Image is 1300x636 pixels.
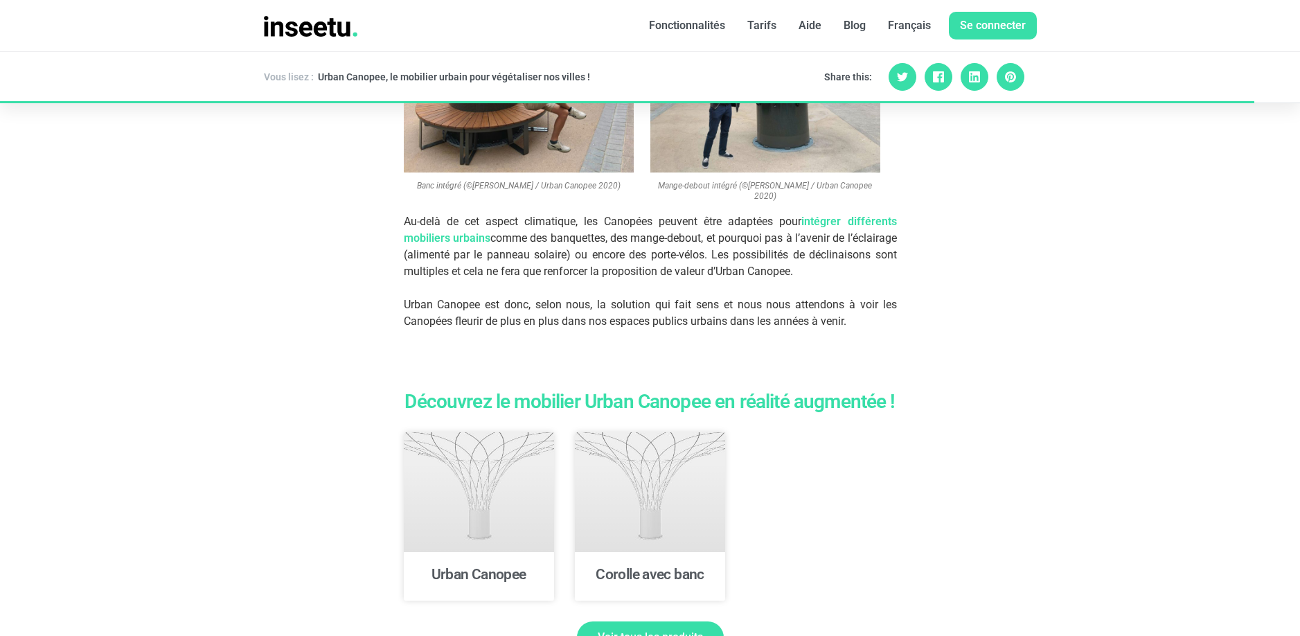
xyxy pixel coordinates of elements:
[649,19,725,32] font: Fonctionnalités
[431,566,526,583] a: Urban Canopee
[638,12,736,39] a: Fonctionnalités
[404,392,897,412] h3: Découvrez le mobilier Urban Canopee en réalité augmentée !
[264,70,314,84] div: Vous lisez :
[747,19,776,32] font: Tarifs
[960,19,1026,32] font: Se connecter
[404,181,634,191] figcaption: Banc intégré (©[PERSON_NAME] / Urban Canopee 2020)
[596,566,704,583] a: Corolle avec banc
[949,12,1037,39] a: Se connecter
[404,215,897,245] strong: intégrer différents mobiliers urbains
[650,181,880,201] figcaption: Mange-debout intégré (©[PERSON_NAME] / Urban Canopee 2020)
[264,16,358,37] img: INSEETU
[736,12,787,39] a: Tarifs
[832,12,877,39] a: Blog
[787,12,832,39] a: Aide
[877,12,942,39] a: Français
[824,70,872,84] span: Share this:
[844,19,866,32] font: Blog
[799,19,821,32] font: Aide
[318,70,590,84] div: Urban Canopee, le mobilier urbain pour végétaliser nos villes !
[404,215,897,278] span: Au-delà de cet aspect climatique, les Canopées peuvent être adaptées pour comme des banquettes, d...
[404,298,897,328] span: Urban Canopee est donc, selon nous, la solution qui fait sens et nous nous attendons à voir les C...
